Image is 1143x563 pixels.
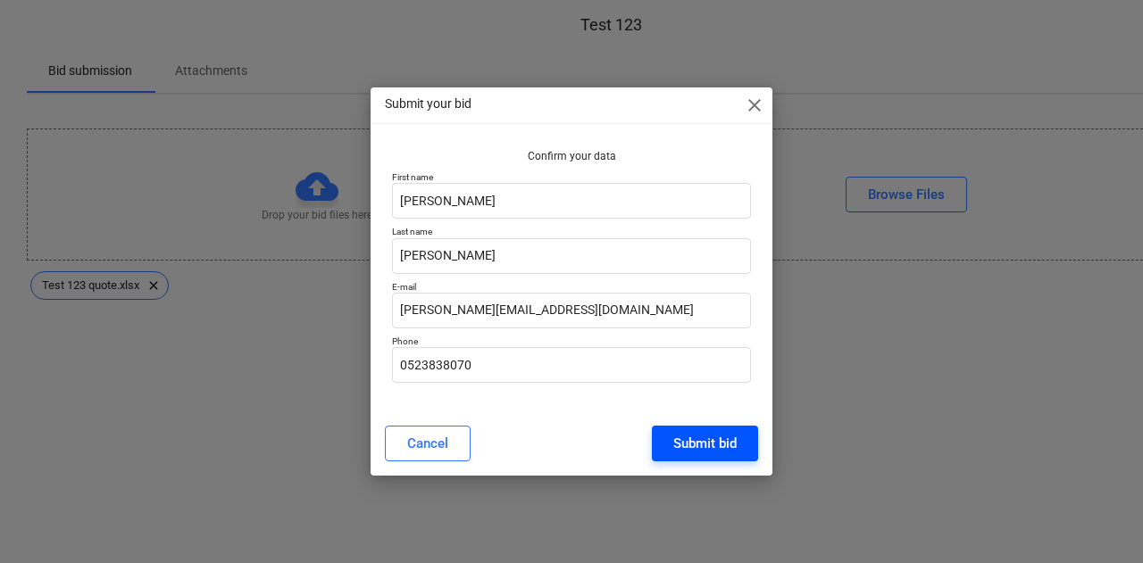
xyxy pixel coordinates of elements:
[392,171,751,183] p: First name
[385,426,471,461] button: Cancel
[673,432,737,455] div: Submit bid
[392,149,751,164] p: Confirm your data
[392,281,751,293] p: E-mail
[392,226,751,237] p: Last name
[385,95,471,113] p: Submit your bid
[392,335,751,347] p: Phone
[652,426,758,461] button: Submit bid
[744,95,765,116] span: close
[407,432,448,455] div: Cancel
